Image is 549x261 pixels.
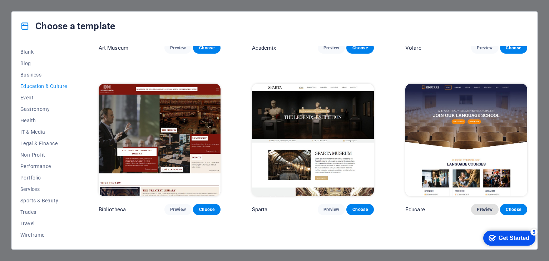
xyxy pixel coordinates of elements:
[252,44,276,51] p: Academix
[20,106,67,112] span: Gastronomy
[506,45,521,51] span: Choose
[199,45,214,51] span: Choose
[21,8,52,14] div: Get Started
[20,60,67,66] span: Blog
[477,207,493,212] span: Preview
[500,42,527,54] button: Choose
[20,118,67,123] span: Health
[20,126,67,138] button: IT & Media
[193,204,220,215] button: Choose
[20,149,67,161] button: Non-Profit
[20,195,67,206] button: Sports & Beauty
[346,42,374,54] button: Choose
[99,206,126,213] p: Bibliotheca
[20,209,67,215] span: Trades
[500,204,527,215] button: Choose
[20,103,67,115] button: Gastronomy
[477,45,493,51] span: Preview
[53,1,60,9] div: 5
[20,232,67,238] span: Wireframe
[20,58,67,69] button: Blog
[20,20,115,32] h4: Choose a template
[170,45,186,51] span: Preview
[20,206,67,218] button: Trades
[252,206,268,213] p: Sparta
[20,198,67,203] span: Sports & Beauty
[20,175,67,181] span: Portfolio
[20,138,67,149] button: Legal & Finance
[193,42,220,54] button: Choose
[20,229,67,241] button: Wireframe
[164,204,192,215] button: Preview
[99,84,221,196] img: Bibliotheca
[405,84,527,196] img: Educare
[20,186,67,192] span: Services
[20,163,67,169] span: Performance
[352,207,368,212] span: Choose
[20,218,67,229] button: Travel
[323,207,339,212] span: Preview
[199,207,214,212] span: Choose
[20,152,67,158] span: Non-Profit
[6,4,58,19] div: Get Started 5 items remaining, 0% complete
[20,221,67,226] span: Travel
[99,44,128,51] p: Art Museum
[20,83,67,89] span: Education & Culture
[20,80,67,92] button: Education & Culture
[20,141,67,146] span: Legal & Finance
[20,172,67,183] button: Portfolio
[20,69,67,80] button: Business
[170,207,186,212] span: Preview
[506,207,521,212] span: Choose
[20,92,67,103] button: Event
[405,44,421,51] p: Volare
[346,204,374,215] button: Choose
[318,42,345,54] button: Preview
[20,129,67,135] span: IT & Media
[20,72,67,78] span: Business
[252,84,374,196] img: Sparta
[471,42,498,54] button: Preview
[164,42,192,54] button: Preview
[323,45,339,51] span: Preview
[471,204,498,215] button: Preview
[20,95,67,100] span: Event
[20,161,67,172] button: Performance
[20,115,67,126] button: Health
[20,183,67,195] button: Services
[318,204,345,215] button: Preview
[405,206,425,213] p: Educare
[20,46,67,58] button: Blank
[20,49,67,55] span: Blank
[352,45,368,51] span: Choose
